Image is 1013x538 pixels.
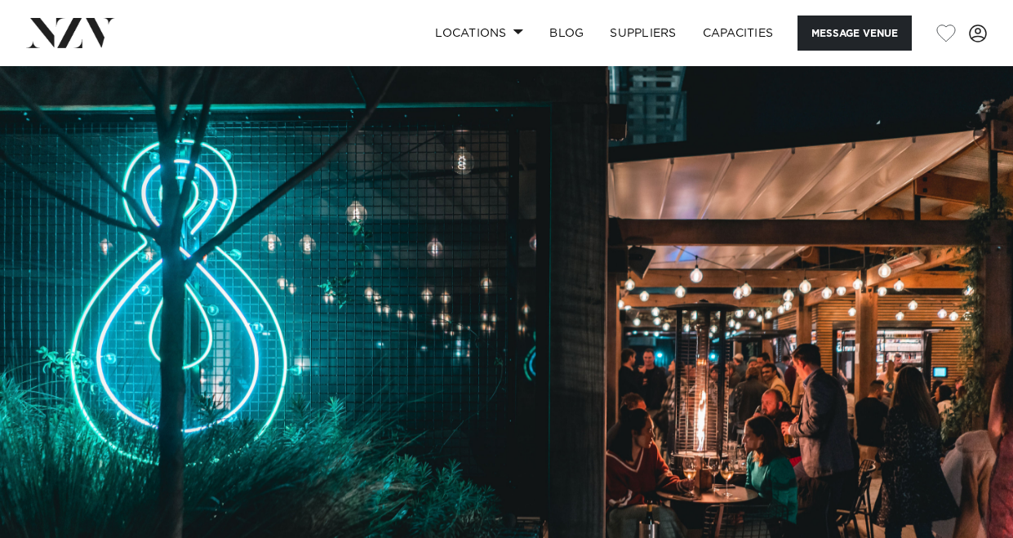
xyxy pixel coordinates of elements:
a: BLOG [536,16,597,51]
a: Capacities [690,16,787,51]
button: Message Venue [798,16,912,51]
img: nzv-logo.png [26,18,115,47]
a: Locations [422,16,536,51]
a: SUPPLIERS [597,16,689,51]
